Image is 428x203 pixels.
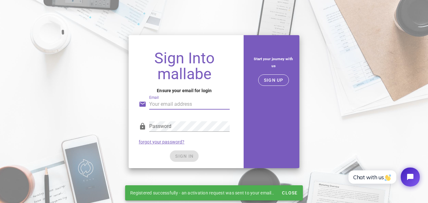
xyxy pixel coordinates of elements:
[252,55,294,69] h5: Start your journey with us
[258,74,289,86] button: SIGN UP
[139,87,230,94] h4: Ensure your email for login
[149,95,159,100] label: Email
[342,162,425,192] iframe: Tidio Chat
[264,78,284,83] span: SIGN UP
[149,99,230,109] input: Your email address
[282,190,297,195] span: Close
[139,50,230,82] h1: Sign Into mallabe
[279,187,300,199] button: Close
[125,185,279,200] div: Registered successfully - an activation request was sent to your email..
[139,139,184,144] a: forgot your password?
